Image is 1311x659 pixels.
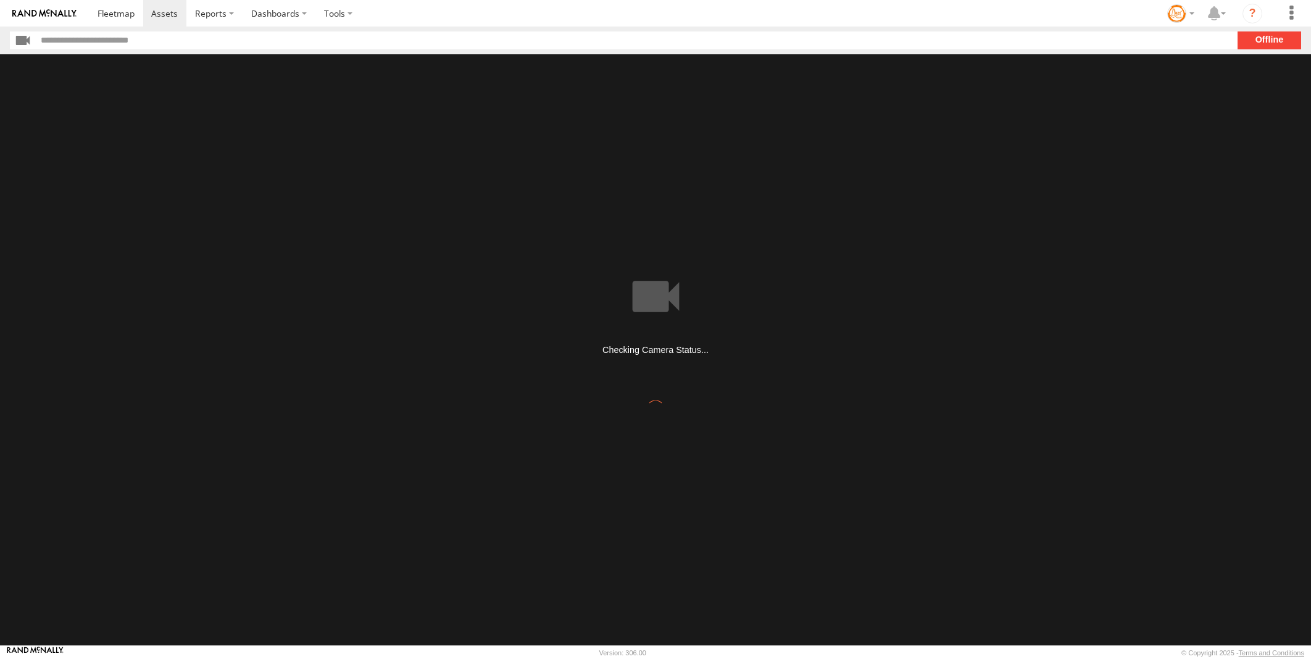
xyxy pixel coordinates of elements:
div: © Copyright 2025 - [1181,649,1304,657]
div: Version: 306.00 [599,649,646,657]
a: Terms and Conditions [1239,649,1304,657]
i: ? [1242,4,1262,23]
img: rand-logo.svg [12,9,77,18]
div: Tommy Stauffer [1163,4,1199,23]
a: Visit our Website [7,647,64,659]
